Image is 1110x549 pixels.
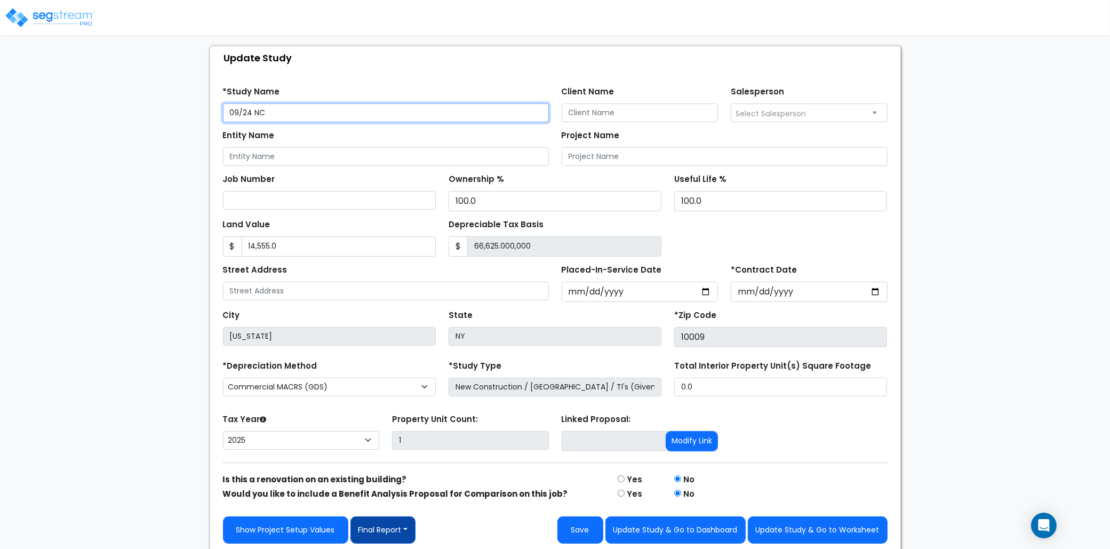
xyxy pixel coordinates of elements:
span: $ [449,236,468,257]
input: Purchase Date [731,282,888,302]
div: Update Study [215,46,900,69]
button: Final Report [350,516,416,544]
input: Study Name [223,104,549,122]
label: Yes [627,474,642,486]
button: Save [557,516,603,544]
input: 0.00 [467,236,661,257]
label: Linked Proposal: [562,413,631,426]
input: Project Name [562,147,888,166]
label: *Depreciation Method [223,360,317,372]
label: Useful Life % [674,173,726,186]
label: Client Name [562,86,614,98]
label: Placed-In-Service Date [562,264,662,276]
button: Update Study & Go to Dashboard [605,516,746,544]
label: Land Value [223,219,270,231]
label: Depreciable Tax Basis [449,219,544,231]
input: Street Address [223,282,549,300]
input: total square foot [674,378,887,396]
label: Ownership % [449,173,504,186]
button: Update Study & Go to Worksheet [748,516,888,544]
input: Ownership [449,191,661,211]
span: Select Salesperson [736,108,806,119]
label: Project Name [562,130,620,142]
input: Land Value [242,236,436,257]
strong: Would you like to include a Benefit Analysis Proposal for Comparison on this job? [223,488,568,499]
label: No [683,474,694,486]
label: Total Interior Property Unit(s) Square Footage [674,360,871,372]
label: *Study Type [449,360,501,372]
label: State [449,309,473,322]
label: *Study Name [223,86,280,98]
img: logo_pro_r.png [4,7,95,28]
label: Tax Year [223,413,267,426]
div: Open Intercom Messenger [1031,513,1057,538]
label: *Zip Code [674,309,716,322]
a: Show Project Setup Values [223,516,348,544]
label: City [223,309,240,322]
label: Yes [627,488,642,500]
label: Salesperson [731,86,784,98]
input: Entity Name [223,147,549,166]
label: Job Number [223,173,275,186]
label: Entity Name [223,130,275,142]
label: *Contract Date [731,264,797,276]
label: Property Unit Count: [392,413,478,426]
label: No [683,488,694,500]
input: Client Name [562,104,718,122]
span: $ [223,236,242,257]
input: Zip Code [674,327,887,347]
button: Modify Link [666,431,718,451]
strong: Is this a renovation on an existing building? [223,474,407,485]
label: Street Address [223,264,288,276]
input: Building Count [392,431,549,450]
input: Depreciation [674,191,887,211]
